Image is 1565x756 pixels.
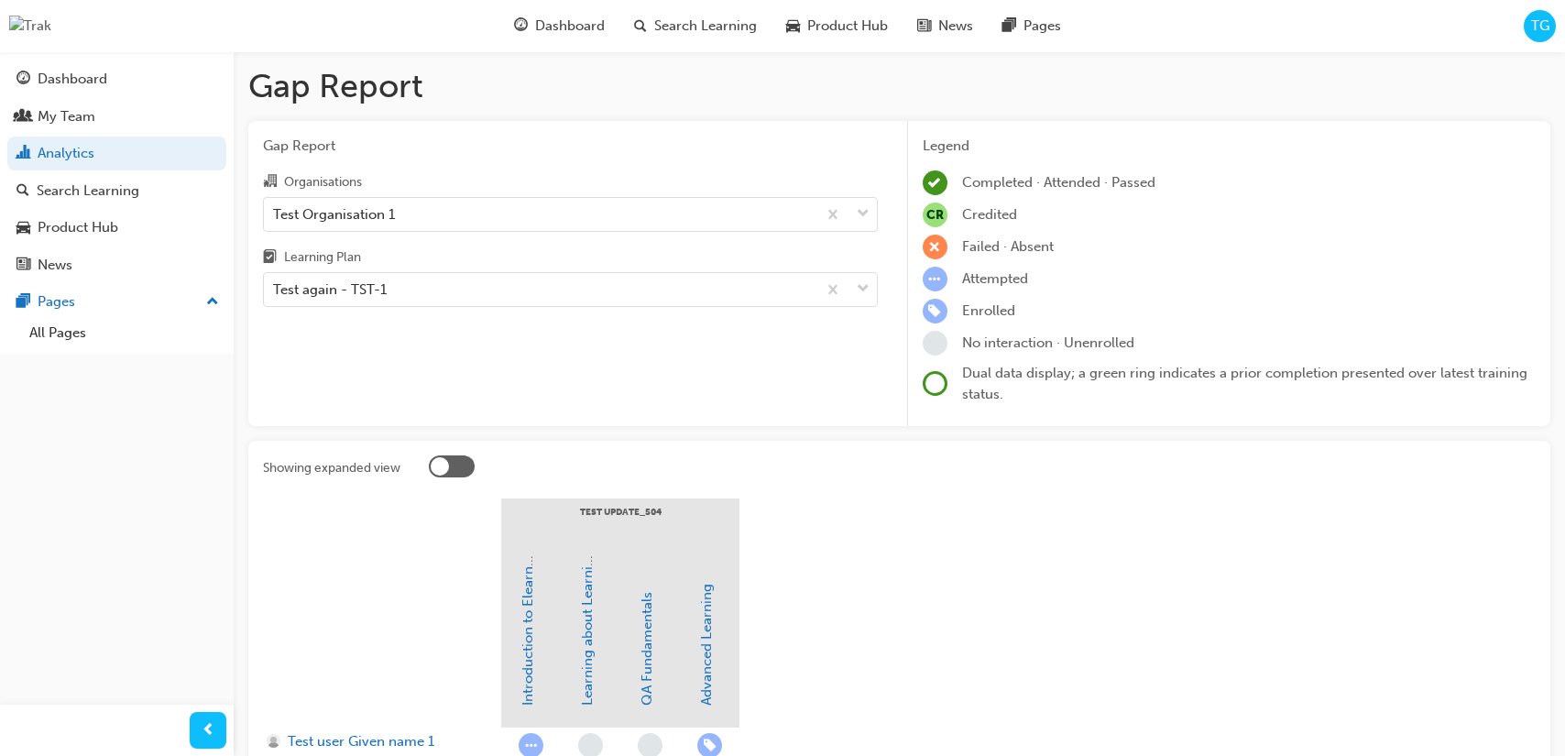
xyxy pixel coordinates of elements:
span: Attempted [962,270,1028,287]
a: Analytics [7,137,226,170]
span: learningplan-icon [263,250,277,267]
a: Test user Given name 1 [267,731,484,752]
span: guage-icon [514,15,528,38]
span: Enrolled [962,302,1015,319]
a: news-iconNews [903,7,988,45]
span: pages-icon [16,294,30,311]
span: learningRecordVerb_COMPLETE-icon [923,170,947,195]
span: search-icon [16,183,29,200]
span: Test user Given name 1 [288,731,434,752]
span: search-icon [634,15,647,38]
div: Learning Plan [284,248,361,267]
span: Dual data display; a green ring indicates a prior completion presented over latest training status. [962,365,1527,402]
div: News [38,255,72,276]
span: learningRecordVerb_ENROLL-icon [923,299,947,323]
span: learningRecordVerb_NONE-icon [923,331,947,356]
span: learningRecordVerb_ATTEMPT-icon [923,267,947,291]
div: Search Learning [37,181,139,202]
span: Failed · Absent [962,238,1054,255]
img: Trak [9,16,51,37]
span: Gap Report [263,136,878,157]
span: Search Learning [654,16,757,37]
div: Legend [923,136,1537,157]
h1: Gap Report [248,66,1550,106]
div: Dashboard [38,69,107,90]
span: learningRecordVerb_FAIL-icon [923,235,947,259]
span: Completed · Attended · Passed [962,174,1155,191]
span: guage-icon [16,71,30,88]
span: chart-icon [16,146,30,162]
div: Pages [38,291,75,312]
div: Product Hub [38,217,118,238]
div: Showing expanded view [263,459,400,477]
button: Pages [7,285,226,319]
span: car-icon [786,15,800,38]
a: Product Hub [7,211,226,245]
span: TG [1531,16,1549,37]
span: Dashboard [535,16,605,37]
span: null-icon [923,203,947,227]
div: Test again - TST-1 [273,279,387,301]
span: news-icon [16,257,30,274]
a: car-iconProduct Hub [772,7,903,45]
span: car-icon [16,220,30,236]
a: Search Learning [7,174,226,208]
a: Introduction to Elearning [520,546,536,706]
a: All Pages [22,319,226,347]
a: search-iconSearch Learning [619,7,772,45]
span: down-icon [857,203,870,226]
a: News [7,248,226,282]
a: My Team [7,100,226,134]
div: Test Organisation 1 [273,203,395,225]
span: Product Hub [807,16,888,37]
span: prev-icon [202,719,215,742]
a: pages-iconPages [988,7,1076,45]
span: news-icon [917,15,931,38]
a: guage-iconDashboard [499,7,619,45]
span: up-icon [206,290,219,314]
span: down-icon [857,278,870,301]
span: organisation-icon [263,174,277,191]
span: people-icon [16,109,30,126]
a: QA Fundamentals [639,592,655,706]
a: Dashboard [7,62,226,96]
button: TG [1524,10,1556,42]
a: Learning about Learning [579,550,596,706]
span: Pages [1023,16,1061,37]
span: Credited [962,206,1017,223]
div: My Team [38,106,95,127]
button: DashboardMy TeamAnalyticsSearch LearningProduct HubNews [7,59,226,285]
div: test update_504 [501,499,739,544]
span: pages-icon [1002,15,1016,38]
a: Advanced Learning [698,584,715,706]
span: News [938,16,973,37]
div: Organisations [284,173,362,192]
span: No interaction · Unenrolled [962,334,1134,351]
